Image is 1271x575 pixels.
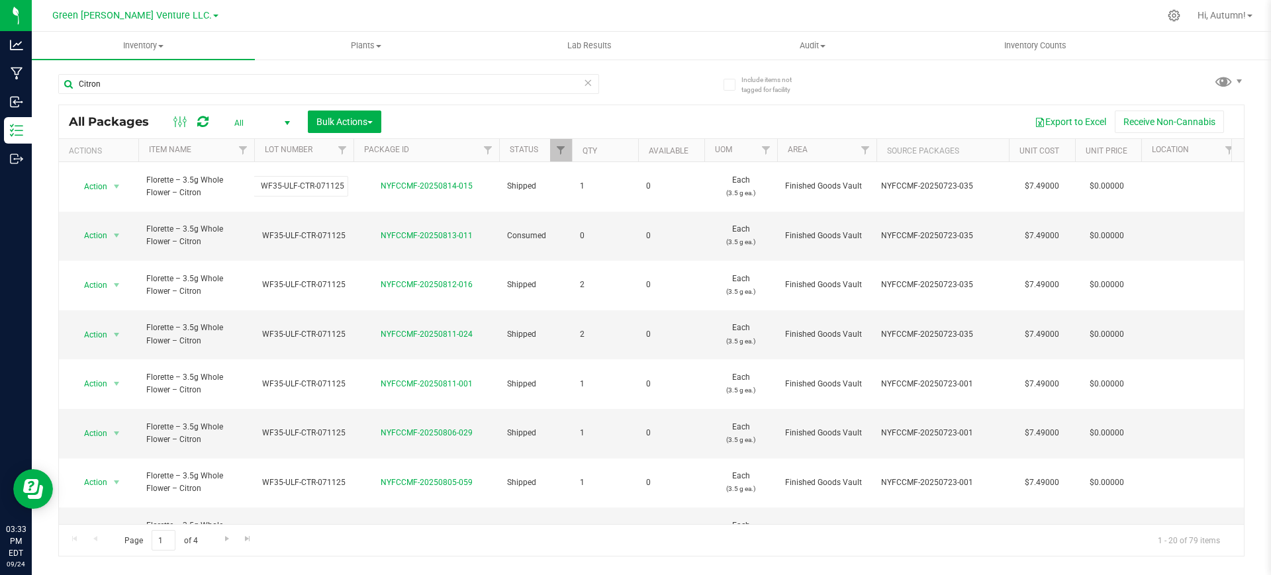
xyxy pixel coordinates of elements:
a: NYFCCMF-20250805-059 [381,478,473,487]
span: 1 [580,427,630,439]
span: Bulk Actions [316,116,373,127]
p: (3.5 g ea.) [712,285,769,298]
input: 1 [152,530,175,551]
p: (3.5 g ea.) [712,335,769,347]
td: $7.49000 [1009,310,1075,360]
span: Each [712,371,769,396]
span: Florette – 3.5g Whole Flower – Citron [146,273,246,298]
span: Action [72,375,108,393]
div: Value 1: NYFCCMF-20250723-035 [881,279,1005,291]
span: select [109,523,125,541]
span: $0.00000 [1083,522,1131,541]
a: Filter [550,139,572,161]
span: select [109,177,125,196]
span: Shipped [507,328,564,341]
span: Audit [702,40,923,52]
span: WF35-ULF-CTR-071125 [262,427,346,439]
a: UOM [715,145,732,154]
span: Finished Goods Vault [785,279,869,291]
span: Page of 4 [113,530,209,551]
span: WF35-ULF-CTR-071125 [262,279,346,291]
span: Florette – 3.5g Whole Flower – Citron [146,421,246,446]
span: Hi, Autumn! [1198,10,1246,21]
span: Each [712,519,769,545]
span: Finished Goods Vault [785,427,869,439]
span: 1 - 20 of 79 items [1147,530,1231,550]
div: Manage settings [1166,9,1182,22]
p: (3.5 g ea.) [712,236,769,248]
span: 0 [646,378,696,390]
a: Inventory Counts [924,32,1147,60]
span: 0 [646,476,696,489]
a: Filter [477,139,499,161]
td: $7.49000 [1009,409,1075,459]
th: Source Packages [876,139,1009,162]
span: select [109,375,125,393]
a: Filter [855,139,876,161]
a: NYFCCMF-20250812-016 [381,280,473,289]
div: Value 1: NYFCCMF-20250723-001 [881,378,1005,390]
a: Status [510,145,538,154]
span: select [109,326,125,344]
a: Area [788,145,808,154]
span: 0 [580,230,630,242]
iframe: Resource center [13,469,53,509]
span: Action [72,226,108,245]
span: 2 [580,328,630,341]
span: Shipped [507,476,564,489]
span: Shipped [507,180,564,193]
inline-svg: Inbound [10,95,23,109]
inline-svg: Inventory [10,124,23,137]
span: 0 [646,180,696,193]
span: Florette – 3.5g Whole Flower – Citron [146,519,246,545]
a: NYFCCMF-20250811-024 [381,330,473,339]
span: Action [72,326,108,344]
a: Package ID [364,145,409,154]
span: Each [712,223,769,248]
span: Each [712,273,769,298]
span: Shipped [507,279,564,291]
span: Action [72,177,108,196]
p: (3.5 g ea.) [712,482,769,495]
span: select [109,226,125,245]
div: Value 1: NYFCCMF-20250723-001 [881,427,1005,439]
span: 0 [646,427,696,439]
inline-svg: Outbound [10,152,23,165]
span: Action [72,523,108,541]
div: Value 1: NYFCCMF-20250723-035 [881,180,1005,193]
span: Florette – 3.5g Whole Flower – Citron [146,223,246,248]
span: Action [72,424,108,443]
a: Filter [755,139,777,161]
input: Search Package ID, Item Name, SKU, Lot or Part Number... [58,74,599,94]
span: $0.00000 [1083,226,1131,245]
button: Receive Non-Cannabis [1115,111,1224,133]
a: Filter [232,139,254,161]
button: Bulk Actions [308,111,381,133]
inline-svg: Analytics [10,38,23,52]
span: Finished Goods Vault [785,476,869,489]
span: Lab Results [549,40,630,52]
a: NYFCCMF-20250814-015 [381,181,473,191]
span: Finished Goods Vault [785,328,869,341]
span: 2 [580,279,630,291]
span: Finished Goods Vault [785,378,869,390]
a: NYFCCMF-20250813-011 [381,231,473,240]
span: Florette – 3.5g Whole Flower – Citron [146,322,246,347]
button: Export to Excel [1026,111,1115,133]
span: WF35-ULF-CTR-071125 [262,378,346,390]
inline-svg: Manufacturing [10,67,23,80]
span: $0.00000 [1083,375,1131,394]
a: Lab Results [478,32,701,60]
a: Go to the last page [238,530,258,548]
span: 1 [580,476,630,489]
p: (3.5 g ea.) [712,433,769,446]
p: 09/24 [6,559,26,569]
div: Value 1: NYFCCMF-20250723-001 [881,476,1005,489]
span: 1 [580,180,630,193]
div: Actions [69,146,133,155]
span: Clear [583,74,592,91]
span: Shipped [507,427,564,439]
a: Audit [701,32,924,60]
span: Green [PERSON_NAME] Venture LLC. [52,10,212,21]
span: WF35-ULF-CTR-071125 [262,476,346,489]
